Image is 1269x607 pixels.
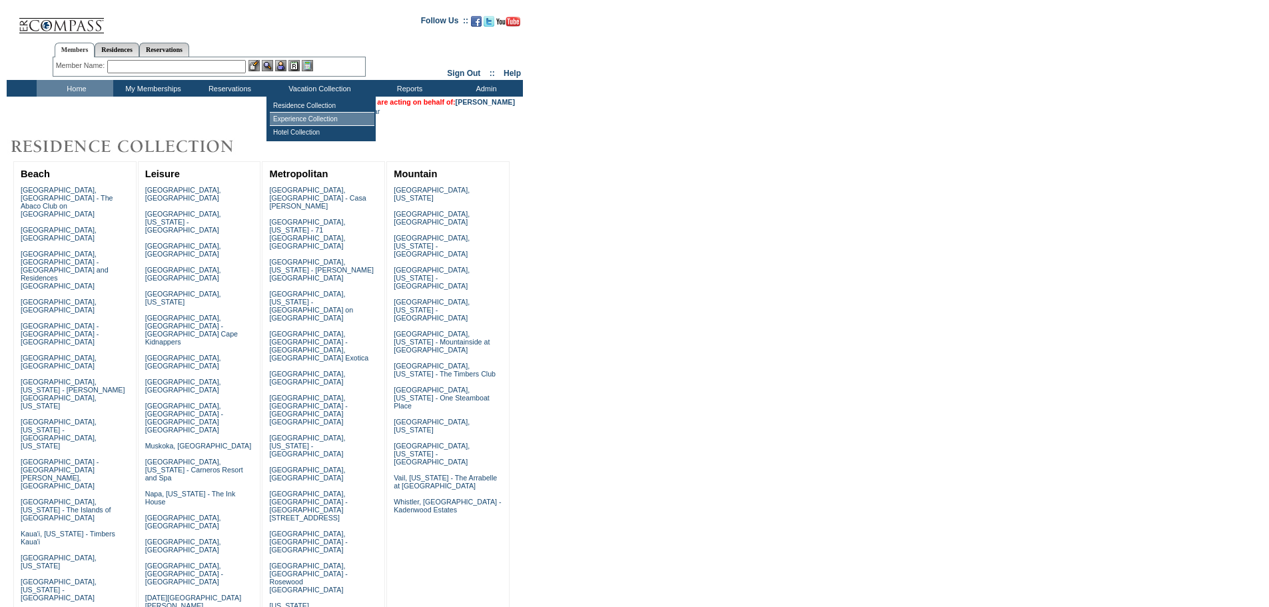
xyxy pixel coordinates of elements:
a: [GEOGRAPHIC_DATA], [US_STATE] - [GEOGRAPHIC_DATA] [394,266,470,290]
img: Subscribe to our YouTube Channel [496,17,520,27]
a: [GEOGRAPHIC_DATA], [GEOGRAPHIC_DATA] - [GEOGRAPHIC_DATA] [269,530,347,554]
a: [GEOGRAPHIC_DATA], [GEOGRAPHIC_DATA] - [GEOGRAPHIC_DATA], [GEOGRAPHIC_DATA] Exotica [269,330,368,362]
a: Follow us on Twitter [484,20,494,28]
td: Reports [370,80,446,97]
td: Vacation Collection [266,80,370,97]
a: Help [504,69,521,78]
a: [GEOGRAPHIC_DATA], [GEOGRAPHIC_DATA] [145,266,221,282]
a: [GEOGRAPHIC_DATA], [GEOGRAPHIC_DATA] [145,378,221,394]
a: Whistler, [GEOGRAPHIC_DATA] - Kadenwood Estates [394,498,501,514]
img: Become our fan on Facebook [471,16,482,27]
td: Experience Collection [270,113,374,126]
a: Reservations [139,43,189,57]
a: [GEOGRAPHIC_DATA], [US_STATE] - [GEOGRAPHIC_DATA] [269,434,345,458]
a: Beach [21,169,50,179]
td: Reservations [190,80,266,97]
a: [GEOGRAPHIC_DATA], [US_STATE] - The Islands of [GEOGRAPHIC_DATA] [21,498,111,522]
a: [GEOGRAPHIC_DATA], [US_STATE] - 71 [GEOGRAPHIC_DATA], [GEOGRAPHIC_DATA] [269,218,345,250]
a: Leisure [145,169,180,179]
a: [GEOGRAPHIC_DATA], [GEOGRAPHIC_DATA] - [GEOGRAPHIC_DATA] [GEOGRAPHIC_DATA] [145,402,223,434]
a: [GEOGRAPHIC_DATA], [GEOGRAPHIC_DATA] [145,538,221,554]
a: [GEOGRAPHIC_DATA], [GEOGRAPHIC_DATA] - Casa [PERSON_NAME] [269,186,366,210]
a: [GEOGRAPHIC_DATA], [GEOGRAPHIC_DATA] [269,466,345,482]
a: [GEOGRAPHIC_DATA], [US_STATE] - [GEOGRAPHIC_DATA] [394,442,470,466]
a: [GEOGRAPHIC_DATA], [US_STATE] [394,186,470,202]
a: [GEOGRAPHIC_DATA], [GEOGRAPHIC_DATA] [145,242,221,258]
div: Member Name: [56,60,107,71]
a: [GEOGRAPHIC_DATA], [US_STATE] - The Timbers Club [394,362,496,378]
a: [GEOGRAPHIC_DATA], [GEOGRAPHIC_DATA] - [GEOGRAPHIC_DATA] [145,562,223,586]
a: Mountain [394,169,437,179]
a: [GEOGRAPHIC_DATA], [GEOGRAPHIC_DATA] [145,354,221,370]
a: [GEOGRAPHIC_DATA], [GEOGRAPHIC_DATA] [394,210,470,226]
span: You are acting on behalf of: [362,98,515,106]
a: [GEOGRAPHIC_DATA], [GEOGRAPHIC_DATA] - [GEOGRAPHIC_DATA] Cape Kidnappers [145,314,238,346]
a: Subscribe to our YouTube Channel [496,20,520,28]
a: [GEOGRAPHIC_DATA], [GEOGRAPHIC_DATA] - [GEOGRAPHIC_DATA] and Residences [GEOGRAPHIC_DATA] [21,250,109,290]
a: [GEOGRAPHIC_DATA], [US_STATE] [394,418,470,434]
a: [GEOGRAPHIC_DATA], [GEOGRAPHIC_DATA] [269,370,345,386]
td: Admin [446,80,523,97]
a: [GEOGRAPHIC_DATA], [US_STATE] - Mountainside at [GEOGRAPHIC_DATA] [394,330,490,354]
a: Vail, [US_STATE] - The Arrabelle at [GEOGRAPHIC_DATA] [394,474,497,490]
a: [GEOGRAPHIC_DATA], [GEOGRAPHIC_DATA] - The Abaco Club on [GEOGRAPHIC_DATA] [21,186,113,218]
a: [GEOGRAPHIC_DATA], [US_STATE] - [GEOGRAPHIC_DATA], [US_STATE] [21,418,97,450]
a: Residences [95,43,139,57]
span: :: [490,69,495,78]
a: Napa, [US_STATE] - The Ink House [145,490,236,506]
a: [GEOGRAPHIC_DATA], [GEOGRAPHIC_DATA] - [GEOGRAPHIC_DATA][STREET_ADDRESS] [269,490,347,522]
a: Members [55,43,95,57]
a: [GEOGRAPHIC_DATA], [GEOGRAPHIC_DATA] [21,354,97,370]
img: i.gif [7,20,17,21]
img: Impersonate [275,60,286,71]
a: [GEOGRAPHIC_DATA], [US_STATE] - [PERSON_NAME][GEOGRAPHIC_DATA] [269,258,374,282]
a: [GEOGRAPHIC_DATA], [GEOGRAPHIC_DATA] [21,298,97,314]
a: [GEOGRAPHIC_DATA], [GEOGRAPHIC_DATA] - Rosewood [GEOGRAPHIC_DATA] [269,562,347,594]
td: My Memberships [113,80,190,97]
img: b_edit.gif [248,60,260,71]
a: [GEOGRAPHIC_DATA], [US_STATE] [145,290,221,306]
a: [GEOGRAPHIC_DATA], [GEOGRAPHIC_DATA] [21,226,97,242]
a: [GEOGRAPHIC_DATA], [US_STATE] - [GEOGRAPHIC_DATA] [394,298,470,322]
a: [GEOGRAPHIC_DATA], [US_STATE] - [GEOGRAPHIC_DATA] [394,234,470,258]
a: Kaua'i, [US_STATE] - Timbers Kaua'i [21,530,115,546]
a: [GEOGRAPHIC_DATA], [US_STATE] - [GEOGRAPHIC_DATA] [21,578,97,602]
a: Metropolitan [269,169,328,179]
a: Sign Out [447,69,480,78]
img: Follow us on Twitter [484,16,494,27]
a: [GEOGRAPHIC_DATA] - [GEOGRAPHIC_DATA][PERSON_NAME], [GEOGRAPHIC_DATA] [21,458,99,490]
a: [GEOGRAPHIC_DATA], [US_STATE] [21,554,97,570]
a: [GEOGRAPHIC_DATA], [US_STATE] - [PERSON_NAME][GEOGRAPHIC_DATA], [US_STATE] [21,378,125,410]
a: [PERSON_NAME] [456,98,515,106]
td: Home [37,80,113,97]
a: [GEOGRAPHIC_DATA], [US_STATE] - [GEOGRAPHIC_DATA] [145,210,221,234]
img: Compass Home [18,7,105,34]
a: Muskoka, [GEOGRAPHIC_DATA] [145,442,251,450]
img: Reservations [288,60,300,71]
a: [GEOGRAPHIC_DATA], [GEOGRAPHIC_DATA] [145,186,221,202]
a: Become our fan on Facebook [471,20,482,28]
a: [GEOGRAPHIC_DATA], [US_STATE] - Carneros Resort and Spa [145,458,243,482]
a: [GEOGRAPHIC_DATA], [GEOGRAPHIC_DATA] - [GEOGRAPHIC_DATA] [GEOGRAPHIC_DATA] [269,394,347,426]
td: Hotel Collection [270,126,374,139]
a: [GEOGRAPHIC_DATA] - [GEOGRAPHIC_DATA] - [GEOGRAPHIC_DATA] [21,322,99,346]
a: [GEOGRAPHIC_DATA], [US_STATE] - One Steamboat Place [394,386,490,410]
img: View [262,60,273,71]
a: [GEOGRAPHIC_DATA], [GEOGRAPHIC_DATA] [145,514,221,530]
td: Residence Collection [270,99,374,113]
img: Destinations by Exclusive Resorts [7,133,266,160]
td: Follow Us :: [421,15,468,31]
img: b_calculator.gif [302,60,313,71]
a: [GEOGRAPHIC_DATA], [US_STATE] - [GEOGRAPHIC_DATA] on [GEOGRAPHIC_DATA] [269,290,353,322]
